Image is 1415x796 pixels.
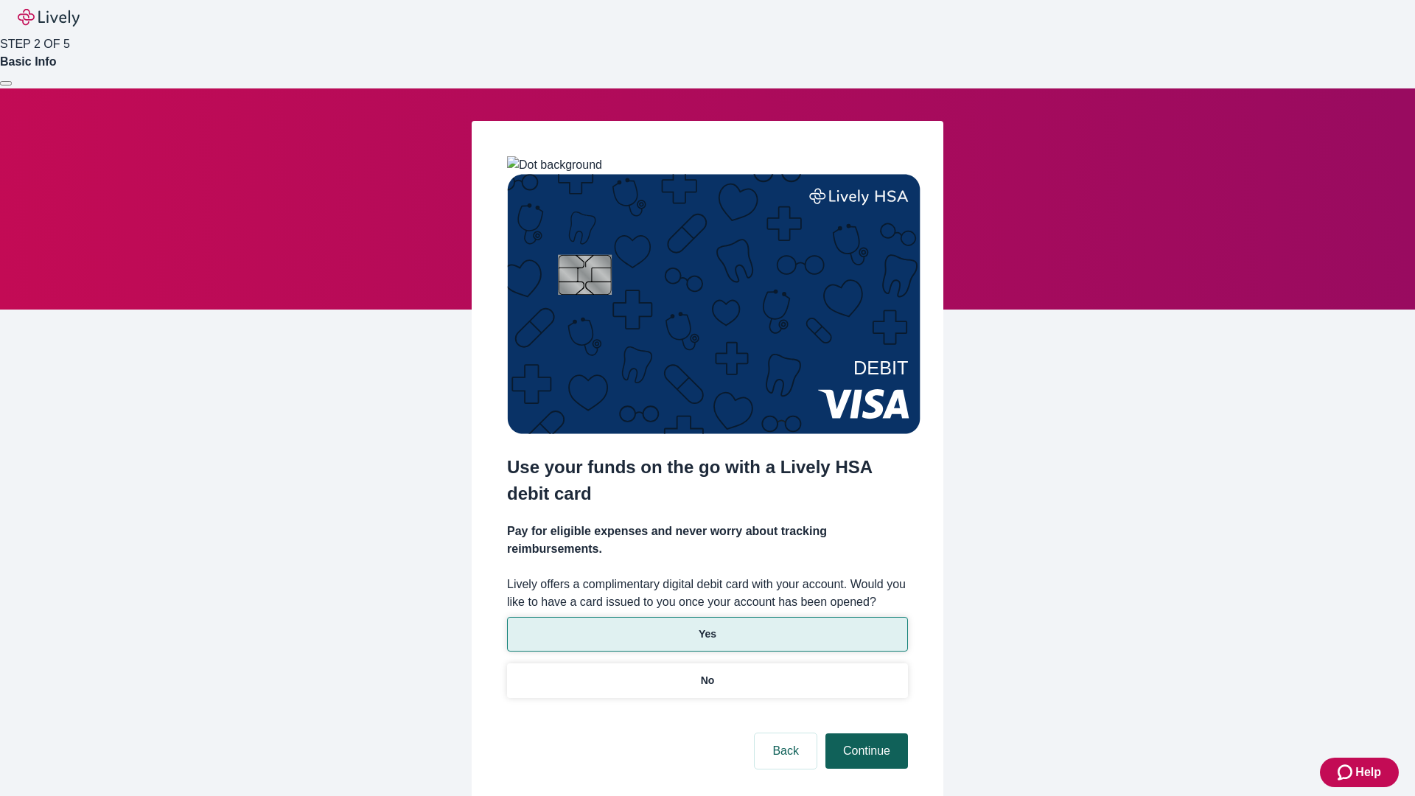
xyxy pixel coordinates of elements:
[507,454,908,507] h2: Use your funds on the go with a Lively HSA debit card
[18,9,80,27] img: Lively
[755,733,817,769] button: Back
[507,523,908,558] h4: Pay for eligible expenses and never worry about tracking reimbursements.
[699,626,716,642] p: Yes
[1320,758,1399,787] button: Zendesk support iconHelp
[507,663,908,698] button: No
[507,174,920,434] img: Debit card
[1338,764,1355,781] svg: Zendesk support icon
[507,156,602,174] img: Dot background
[507,576,908,611] label: Lively offers a complimentary digital debit card with your account. Would you like to have a card...
[701,673,715,688] p: No
[1355,764,1381,781] span: Help
[825,733,908,769] button: Continue
[507,617,908,652] button: Yes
